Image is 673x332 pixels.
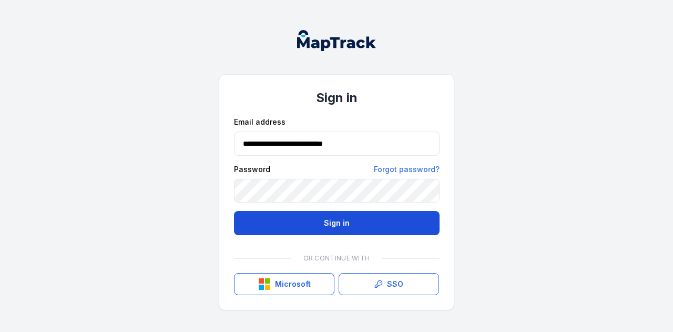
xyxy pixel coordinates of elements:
nav: Global [280,30,393,51]
a: Forgot password? [374,164,440,175]
label: Password [234,164,270,175]
button: Microsoft [234,273,334,295]
a: SSO [339,273,439,295]
label: Email address [234,117,285,127]
div: Or continue with [234,248,439,269]
button: Sign in [234,211,440,235]
h1: Sign in [234,89,439,106]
